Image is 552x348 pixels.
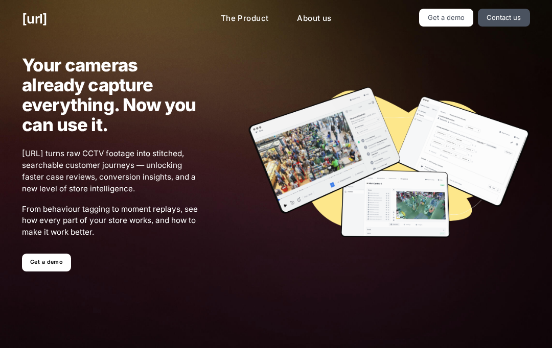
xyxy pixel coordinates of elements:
[213,9,277,29] a: The Product
[289,9,339,29] a: About us
[22,55,203,135] h1: Your cameras already capture everything. Now you can use it.
[478,9,530,27] a: Contact us
[22,204,203,238] span: From behaviour tagging to moment replays, see how every part of your store works, and how to make...
[22,9,47,29] a: [URL]
[22,148,203,194] span: [URL] turns raw CCTV footage into stitched, searchable customer journeys — unlocking faster case ...
[22,254,71,271] a: Get a demo
[419,9,474,27] a: Get a demo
